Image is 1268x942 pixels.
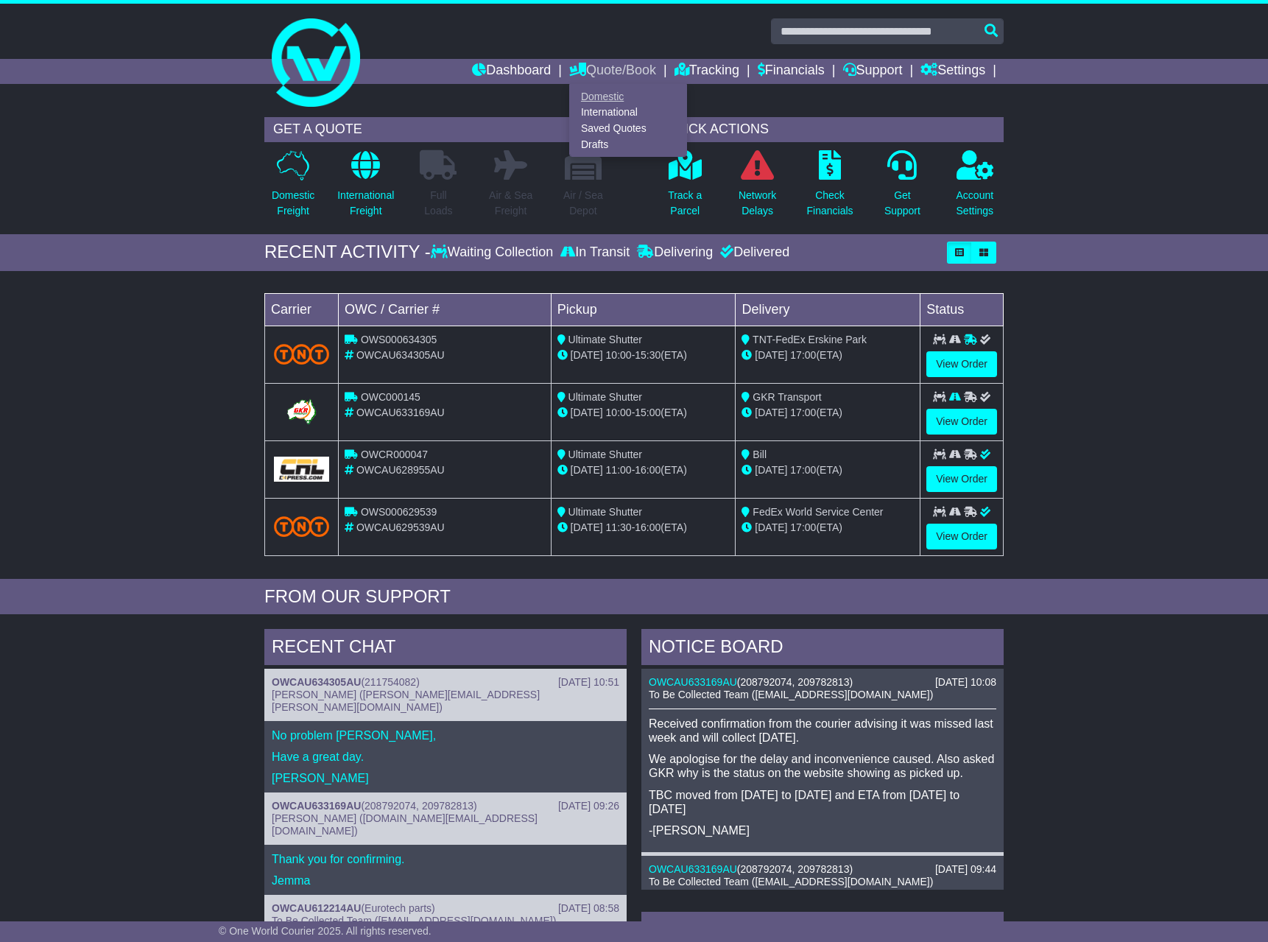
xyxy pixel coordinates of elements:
div: (ETA) [742,463,914,478]
a: View Order [926,351,997,377]
span: [DATE] [755,349,787,361]
div: - (ETA) [557,520,730,535]
td: Carrier [265,293,339,326]
p: Thank you for confirming. [272,852,619,866]
span: OWCR000047 [361,449,428,460]
span: [DATE] [571,349,603,361]
p: Check Financials [807,188,853,219]
a: NetworkDelays [738,150,777,227]
span: 17:00 [790,464,816,476]
span: [DATE] [755,407,787,418]
div: ( ) [272,800,619,812]
img: TNT_Domestic.png [274,516,329,536]
a: Tracking [674,59,739,84]
a: Saved Quotes [570,121,686,137]
span: 15:30 [635,349,661,361]
p: Get Support [884,188,920,219]
div: - (ETA) [557,405,730,421]
span: [DATE] [571,464,603,476]
span: © One World Courier 2025. All rights reserved. [219,925,432,937]
span: 10:00 [606,407,632,418]
span: 10:00 [606,349,632,361]
span: [DATE] [755,521,787,533]
a: CheckFinancials [806,150,854,227]
span: [DATE] [571,407,603,418]
span: Bill [753,449,767,460]
a: OWCAU633169AU [649,676,737,688]
div: [DATE] 09:44 [935,863,996,876]
p: Track a Parcel [668,188,702,219]
div: ( ) [272,676,619,689]
p: [PERSON_NAME] [272,771,619,785]
span: 16:00 [635,464,661,476]
span: [DATE] [755,464,787,476]
td: Pickup [551,293,736,326]
a: Dashboard [472,59,551,84]
span: OWS000629539 [361,506,437,518]
div: ( ) [649,863,996,876]
p: International Freight [337,188,394,219]
div: [DATE] 08:58 [558,902,619,915]
div: ( ) [649,676,996,689]
p: TBC moved from [DATE] to [DATE] and ETA from [DATE] to [DATE] [649,788,996,816]
td: OWC / Carrier # [339,293,552,326]
div: QUICK ACTIONS [656,117,1004,142]
div: - (ETA) [557,348,730,363]
p: Received confirmation from the courier advising it was missed last week and will collect [DATE]. [649,717,996,745]
div: Quote/Book [569,84,687,157]
a: AccountSettings [956,150,995,227]
span: 208792074, 209782813 [741,863,850,875]
p: No problem [PERSON_NAME], [272,728,619,742]
span: 17:00 [790,349,816,361]
span: 211754082 [364,676,416,688]
span: TNT-FedEx Erskine Park [753,334,867,345]
span: Ultimate Shutter [568,391,642,403]
span: OWCAU628955AU [356,464,445,476]
div: (ETA) [742,348,914,363]
span: OWC000145 [361,391,420,403]
div: Delivered [716,245,789,261]
span: 17:00 [790,407,816,418]
span: OWCAU633169AU [356,407,445,418]
a: GetSupport [884,150,921,227]
div: - (ETA) [557,463,730,478]
img: GetCarrierServiceLogo [274,457,329,482]
span: OWCAU629539AU [356,521,445,533]
span: [DATE] [571,521,603,533]
span: To Be Collected Team ([EMAIL_ADDRESS][DOMAIN_NAME]) [272,915,556,927]
span: FedEx World Service Center [753,506,883,518]
span: To Be Collected Team ([EMAIL_ADDRESS][DOMAIN_NAME]) [649,876,933,887]
div: GET A QUOTE [264,117,612,142]
p: We apologise for the delay and inconvenience caused. Also asked GKR why is the status on the webs... [649,752,996,780]
span: Ultimate Shutter [568,449,642,460]
a: InternationalFreight [337,150,395,227]
div: ( ) [272,902,619,915]
a: Track aParcel [667,150,702,227]
span: 11:30 [606,521,632,533]
a: View Order [926,466,997,492]
span: OWS000634305 [361,334,437,345]
a: Domestic [570,88,686,105]
span: To Be Collected Team ([EMAIL_ADDRESS][DOMAIN_NAME]) [649,689,933,700]
p: Account Settings [957,188,994,219]
a: View Order [926,409,997,435]
span: 15:00 [635,407,661,418]
td: Delivery [736,293,920,326]
a: Drafts [570,136,686,152]
p: Air / Sea Depot [563,188,603,219]
div: [DATE] 10:51 [558,676,619,689]
a: OWCAU633169AU [649,863,737,875]
p: Air & Sea Freight [489,188,532,219]
div: FROM OUR SUPPORT [264,586,1004,608]
a: International [570,105,686,121]
span: OWCAU634305AU [356,349,445,361]
img: GetCarrierServiceLogo [284,397,318,426]
div: RECENT CHAT [264,629,627,669]
div: (ETA) [742,520,914,535]
a: DomesticFreight [271,150,315,227]
span: 17:00 [790,521,816,533]
span: [PERSON_NAME] ([PERSON_NAME][EMAIL_ADDRESS][PERSON_NAME][DOMAIN_NAME]) [272,689,540,713]
div: (ETA) [742,405,914,421]
a: Financials [758,59,825,84]
p: Jemma [272,874,619,887]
